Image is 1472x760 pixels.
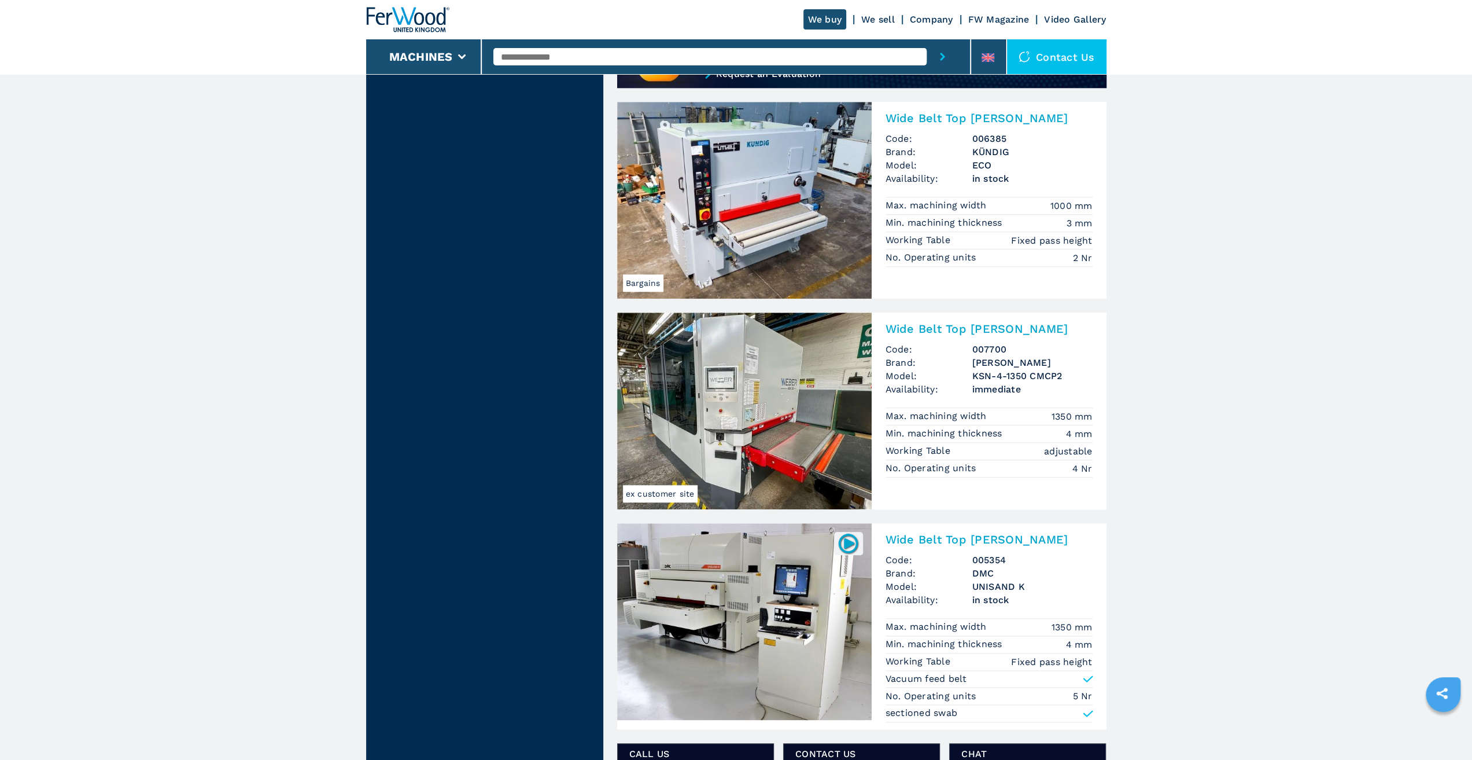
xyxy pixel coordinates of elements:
p: Min. machining thickness [886,216,1005,229]
p: Working Table [886,655,954,668]
p: sectioned swab [886,707,958,719]
div: Contact us [1007,39,1106,74]
h3: 005354 [972,553,1093,567]
h3: 007700 [972,343,1093,356]
p: No. Operating units [886,251,979,264]
span: in stock [972,172,1093,185]
span: Availability: [886,383,972,396]
a: We sell [861,14,895,25]
em: 1000 mm [1050,199,1093,212]
h3: [PERSON_NAME] [972,356,1093,369]
h3: UNISAND K [972,580,1093,593]
img: Wide Belt Top Sanders DMC UNISAND K [617,523,872,720]
h3: DMC [972,567,1093,580]
p: Max. machining width [886,621,990,633]
h2: Wide Belt Top [PERSON_NAME] [886,322,1093,336]
span: Model: [886,159,972,172]
a: Wide Belt Top Sanders WEBER KSN-4-1350 CMCP2ex customer siteWide Belt Top [PERSON_NAME]Code:00770... [617,313,1106,509]
p: Min. machining thickness [886,638,1005,651]
a: Request an Evaluation [617,69,1106,108]
p: Working Table [886,445,954,457]
img: Contact us [1019,51,1030,63]
a: Wide Belt Top Sanders KÜNDIG ECOBargainsWide Belt Top [PERSON_NAME]Code:006385Brand:KÜNDIGModel:E... [617,102,1106,299]
h3: ECO [972,159,1093,172]
h3: KSN-4-1350 CMCP2 [972,369,1093,383]
span: Code: [886,343,972,356]
em: adjustable [1044,445,1093,458]
button: Machines [389,50,452,64]
span: ex customer site [623,485,698,502]
p: Max. machining width [886,410,990,423]
span: Model: [886,580,972,593]
span: Model: [886,369,972,383]
em: 4 Nr [1072,462,1093,475]
a: FW Magazine [968,14,1030,25]
span: in stock [972,593,1093,607]
iframe: Chat [1423,708,1463,751]
a: Company [910,14,953,25]
h3: 006385 [972,132,1093,145]
h2: Wide Belt Top [PERSON_NAME] [886,111,1093,125]
span: Availability: [886,172,972,185]
em: 5 Nr [1073,689,1093,703]
em: Fixed pass height [1011,655,1092,669]
a: sharethis [1427,679,1456,708]
button: submit-button [927,39,958,74]
p: No. Operating units [886,690,979,703]
p: No. Operating units [886,462,979,475]
p: Working Table [886,234,954,247]
h2: Wide Belt Top [PERSON_NAME] [886,533,1093,546]
span: Bargains [623,274,663,292]
p: Vacuum feed belt [886,673,967,685]
span: immediate [972,383,1093,396]
a: We buy [803,9,847,30]
em: 4 mm [1066,427,1093,440]
span: Code: [886,132,972,145]
em: 3 mm [1067,216,1093,230]
em: 2 Nr [1073,251,1093,265]
a: Wide Belt Top Sanders DMC UNISAND K005354Wide Belt Top [PERSON_NAME]Code:005354Brand:DMCModel:UNI... [617,523,1106,729]
img: Ferwood [366,7,449,32]
em: Fixed pass height [1011,234,1092,247]
a: Video Gallery [1044,14,1106,25]
em: 4 mm [1066,638,1093,651]
span: Brand: [886,145,972,159]
img: Wide Belt Top Sanders WEBER KSN-4-1350 CMCP2 [617,313,872,509]
em: 1350 mm [1052,621,1093,634]
img: 005354 [837,532,859,555]
em: 1350 mm [1052,410,1093,423]
p: Min. machining thickness [886,427,1005,440]
span: Code: [886,553,972,567]
h3: KÜNDIG [972,145,1093,159]
span: Brand: [886,356,972,369]
span: Availability: [886,593,972,607]
p: Max. machining width [886,199,990,212]
span: Brand: [886,567,972,580]
img: Wide Belt Top Sanders KÜNDIG ECO [617,102,872,299]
